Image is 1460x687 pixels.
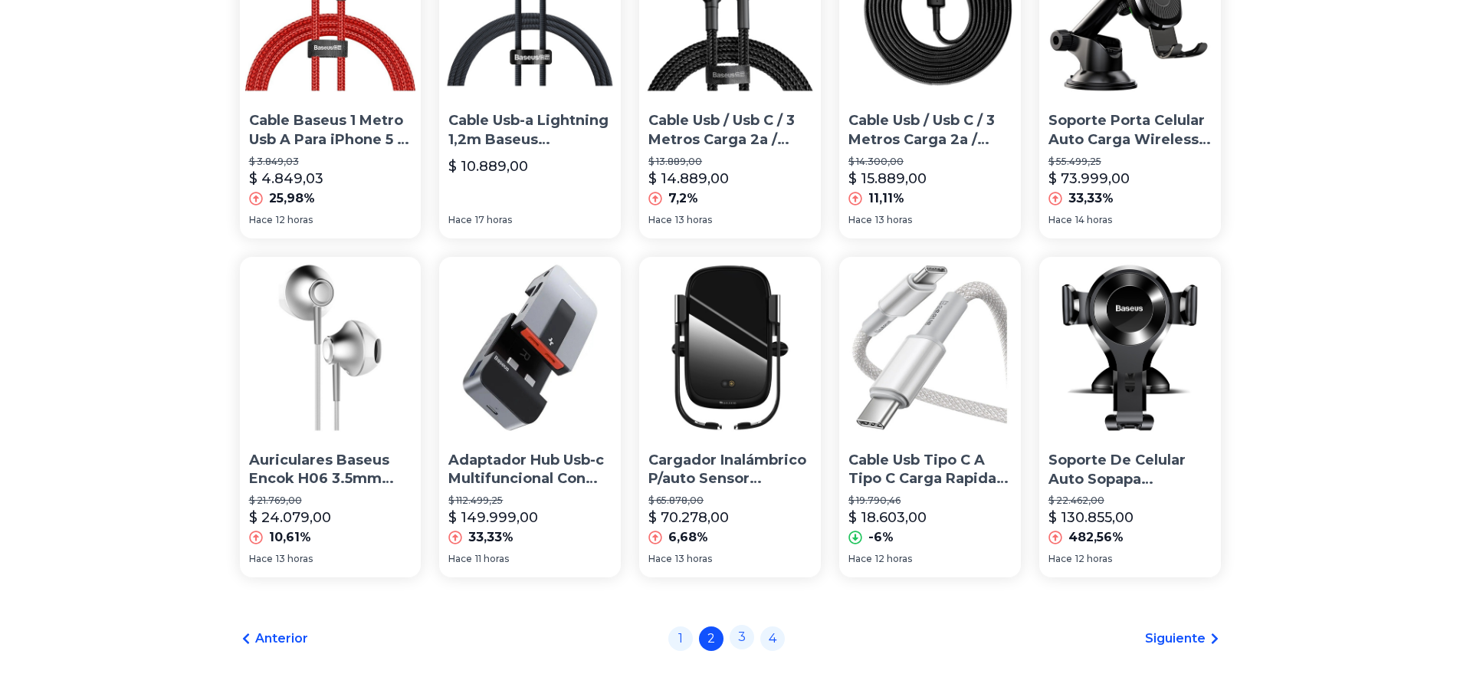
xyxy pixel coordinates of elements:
span: Hace [848,214,872,226]
span: 12 horas [875,553,912,565]
p: $ 18.603,00 [848,507,927,528]
span: 14 horas [1075,214,1112,226]
p: $ 4.849,03 [249,168,323,189]
span: 13 horas [875,214,912,226]
span: Hace [648,214,672,226]
span: 13 horas [675,214,712,226]
p: $ 73.999,00 [1048,168,1130,189]
p: $ 24.079,00 [249,507,331,528]
span: Anterior [255,629,308,648]
p: $ 149.999,00 [448,507,538,528]
span: 12 horas [1075,553,1112,565]
span: Siguiente [1145,629,1206,648]
a: Auriculares Baseus Encok H06 3.5mm Samsung Xiaomi MotorolaAuriculares Baseus Encok H06 3.5mm Sams... [240,257,422,577]
p: $ 14.889,00 [648,168,729,189]
img: Adaptador Hub Usb-c Multifuncional Con Soporte Baseus 9 En 1 [439,257,621,439]
a: Adaptador Hub Usb-c Multifuncional Con Soporte Baseus 9 En 1Adaptador Hub Usb-c Multifuncional Co... [439,257,621,577]
p: 33,33% [1068,189,1114,208]
span: Hace [249,214,273,226]
span: 12 horas [276,214,313,226]
p: $ 15.889,00 [848,168,927,189]
a: 1 [668,626,693,651]
p: $ 10.889,00 [448,156,528,177]
p: Cable Usb / Usb C / 3 Metros Carga 2a / Baseus [848,111,1012,150]
p: $ 130.855,00 [1048,507,1134,528]
p: $ 70.278,00 [648,507,729,528]
span: Hace [448,553,472,565]
a: Cargador Inalámbrico P/auto Sensor Electrico / Baseus OficiaCargador Inalámbrico P/auto Sensor El... [639,257,821,577]
img: Soporte De Celular Auto Sopapa Universal / Baseus Oficial [1039,257,1221,439]
span: Hace [848,553,872,565]
p: $ 55.499,25 [1048,156,1212,168]
p: Cable Usb-a Lightning 1,2m Baseus [PERSON_NAME] Para iPhone [448,111,612,150]
p: -6% [868,528,894,547]
p: Adaptador Hub Usb-c Multifuncional Con Soporte Baseus 9 En 1 [448,451,612,489]
p: Cargador Inalámbrico P/auto Sensor Electrico / Baseus Oficia [648,451,812,489]
a: Soporte De Celular Auto Sopapa Universal / Baseus OficialSoporte De Celular Auto Sopapa Universal... [1039,257,1221,577]
p: $ 14.300,00 [848,156,1012,168]
span: Hace [249,553,273,565]
p: Cable Baseus 1 Metro Usb A Para iPhone 5 6 7 8 X 11 [249,111,412,150]
p: Cable Usb / Usb C / 3 Metros Carga 2a / Baseus Oficial [648,111,812,150]
img: Auriculares Baseus Encok H06 3.5mm Samsung Xiaomi Motorola [240,257,422,439]
span: Hace [448,214,472,226]
p: Soporte Porta Celular Auto Carga Wireless Qi Samsung iPhone S8 S9 S10 Note9 iPhone X 8 Xr Marca B... [1048,111,1212,150]
p: Cable Usb Tipo C A Tipo C Carga Rapida Reforzado Baseus 1mts [848,451,1012,489]
p: $ 19.790,46 [848,495,1012,507]
p: $ 21.769,00 [249,495,412,507]
p: 7,2% [668,189,698,208]
p: 10,61% [269,528,311,547]
p: $ 65.878,00 [648,495,812,507]
img: Cable Usb Tipo C A Tipo C Carga Rapida Reforzado Baseus 1mts [839,257,1021,439]
span: 17 horas [475,214,512,226]
span: Hace [648,553,672,565]
a: 3 [730,625,754,649]
p: $ 13.889,00 [648,156,812,168]
p: 6,68% [668,528,708,547]
span: 13 horas [276,553,313,565]
p: 25,98% [269,189,315,208]
span: Hace [1048,553,1072,565]
a: Anterior [240,629,308,648]
span: 13 horas [675,553,712,565]
span: 11 horas [475,553,509,565]
p: $ 22.462,00 [1048,495,1212,507]
p: 482,56% [1068,528,1124,547]
span: Hace [1048,214,1072,226]
p: 33,33% [468,528,513,547]
p: $ 3.849,03 [249,156,412,168]
a: Siguiente [1145,629,1221,648]
a: 4 [760,626,785,651]
img: Cargador Inalámbrico P/auto Sensor Electrico / Baseus Oficia [639,257,821,439]
p: Auriculares Baseus Encok H06 3.5mm Samsung Xiaomi Motorola [249,451,412,489]
p: $ 112.499,25 [448,495,612,507]
a: Cable Usb Tipo C A Tipo C Carga Rapida Reforzado Baseus 1mtsCable Usb Tipo C A Tipo C Carga Rapid... [839,257,1021,577]
p: Soporte De Celular Auto Sopapa Universal / Baseus Oficial [1048,451,1212,489]
p: 11,11% [868,189,904,208]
